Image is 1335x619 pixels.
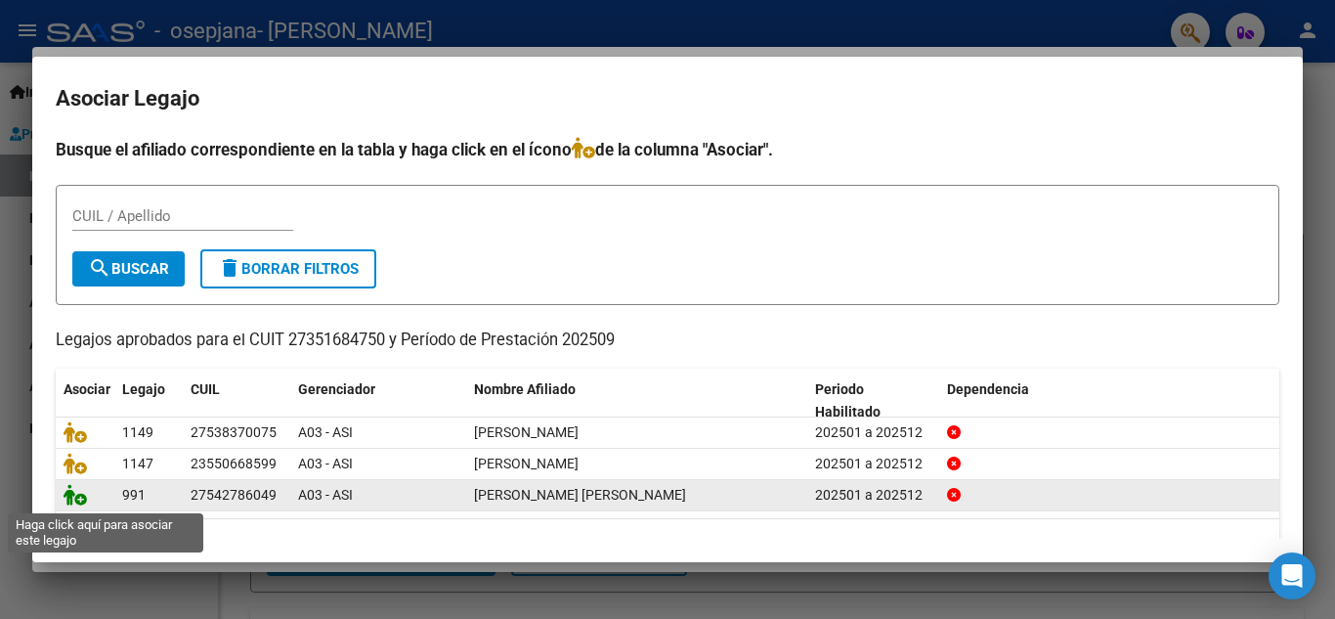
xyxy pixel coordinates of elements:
[56,519,1279,568] div: 3 registros
[474,424,579,440] span: YBASCA LUANA ISABELLA
[807,369,939,433] datatable-header-cell: Periodo Habilitado
[191,381,220,397] span: CUIL
[474,487,686,503] span: AQUINO LUCCI ISABELLA ANGELA
[1269,553,1315,599] div: Open Intercom Messenger
[56,329,1279,353] p: Legajos aprobados para el CUIT 27351684750 y Período de Prestación 202509
[474,456,579,471] span: FABRIZIO BAUTISTA EMMANUEL
[298,381,375,397] span: Gerenciador
[218,256,241,280] mat-icon: delete
[815,484,931,507] div: 202501 a 202512
[191,484,277,507] div: 27542786049
[815,453,931,475] div: 202501 a 202512
[64,381,110,397] span: Asociar
[298,424,353,440] span: A03 - ASI
[474,381,576,397] span: Nombre Afiliado
[298,456,353,471] span: A03 - ASI
[191,421,277,444] div: 27538370075
[191,453,277,475] div: 23550668599
[122,487,146,503] span: 991
[815,421,931,444] div: 202501 a 202512
[122,381,165,397] span: Legajo
[939,369,1280,433] datatable-header-cell: Dependencia
[947,381,1029,397] span: Dependencia
[200,249,376,288] button: Borrar Filtros
[72,251,185,287] button: Buscar
[88,256,111,280] mat-icon: search
[815,381,881,420] span: Periodo Habilitado
[290,369,466,433] datatable-header-cell: Gerenciador
[56,137,1279,162] h4: Busque el afiliado correspondiente en la tabla y haga click en el ícono de la columna "Asociar".
[466,369,807,433] datatable-header-cell: Nombre Afiliado
[122,456,153,471] span: 1147
[183,369,290,433] datatable-header-cell: CUIL
[56,369,114,433] datatable-header-cell: Asociar
[88,260,169,278] span: Buscar
[56,80,1279,117] h2: Asociar Legajo
[122,424,153,440] span: 1149
[218,260,359,278] span: Borrar Filtros
[298,487,353,503] span: A03 - ASI
[114,369,183,433] datatable-header-cell: Legajo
